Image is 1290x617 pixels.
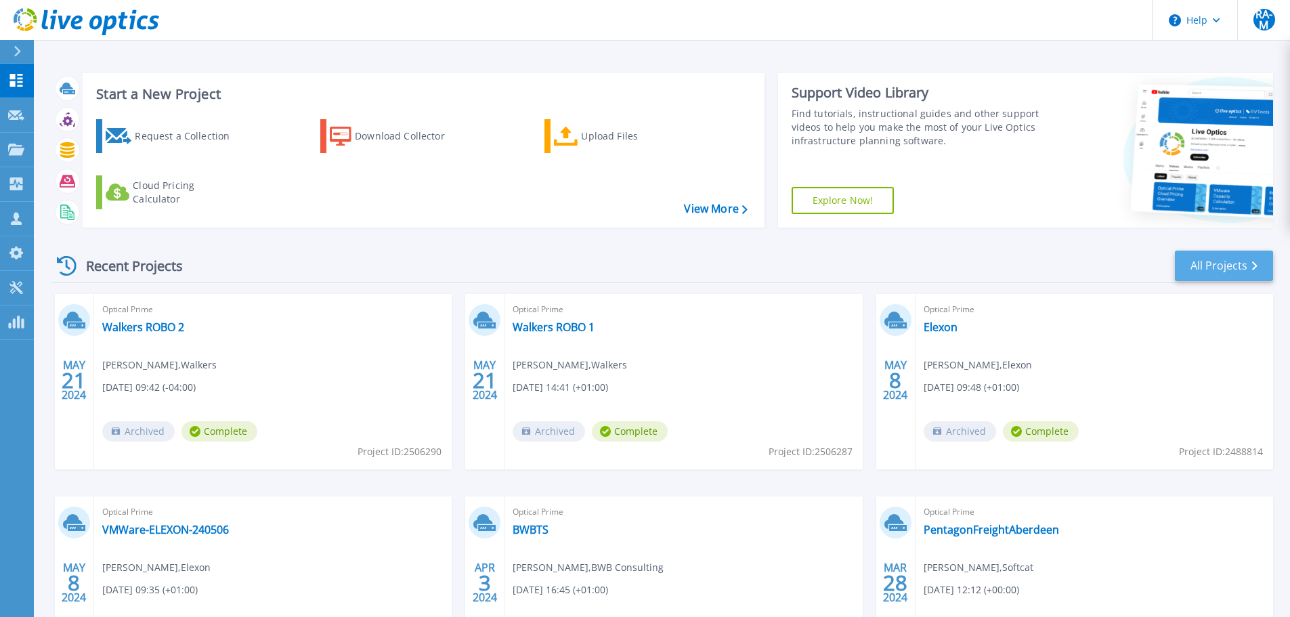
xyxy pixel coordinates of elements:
[769,444,853,459] span: Project ID: 2506287
[472,558,498,608] div: APR 2024
[924,523,1059,536] a: PentagonFreightAberdeen
[181,421,257,442] span: Complete
[102,380,196,395] span: [DATE] 09:42 (-04:00)
[924,421,996,442] span: Archived
[102,320,184,334] a: Walkers ROBO 2
[792,187,895,214] a: Explore Now!
[62,375,86,386] span: 21
[513,421,585,442] span: Archived
[472,356,498,405] div: MAY 2024
[581,123,689,150] div: Upload Files
[102,302,444,317] span: Optical Prime
[96,175,247,209] a: Cloud Pricing Calculator
[133,179,241,206] div: Cloud Pricing Calculator
[102,560,211,575] span: [PERSON_NAME] , Elexon
[924,505,1265,519] span: Optical Prime
[52,249,201,282] div: Recent Projects
[1003,421,1079,442] span: Complete
[102,582,198,597] span: [DATE] 09:35 (+01:00)
[61,356,87,405] div: MAY 2024
[513,523,549,536] a: BWBTS
[513,358,627,373] span: [PERSON_NAME] , Walkers
[684,203,747,215] a: View More
[358,444,442,459] span: Project ID: 2506290
[882,356,908,405] div: MAY 2024
[924,320,958,334] a: Elexon
[544,119,695,153] a: Upload Files
[1175,251,1273,281] a: All Projects
[889,375,901,386] span: 8
[792,84,1044,102] div: Support Video Library
[924,358,1032,373] span: [PERSON_NAME] , Elexon
[513,505,854,519] span: Optical Prime
[96,87,747,102] h3: Start a New Project
[473,375,497,386] span: 21
[924,302,1265,317] span: Optical Prime
[479,577,491,589] span: 3
[320,119,471,153] a: Download Collector
[102,523,229,536] a: VMWare-ELEXON-240506
[792,107,1044,148] div: Find tutorials, instructional guides and other support videos to help you make the most of your L...
[355,123,463,150] div: Download Collector
[883,577,907,589] span: 28
[102,358,217,373] span: [PERSON_NAME] , Walkers
[68,577,80,589] span: 8
[924,560,1033,575] span: [PERSON_NAME] , Softcat
[96,119,247,153] a: Request a Collection
[1179,444,1263,459] span: Project ID: 2488814
[513,380,608,395] span: [DATE] 14:41 (+01:00)
[924,380,1019,395] span: [DATE] 09:48 (+01:00)
[1253,9,1275,30] span: RA-M
[61,558,87,608] div: MAY 2024
[513,560,664,575] span: [PERSON_NAME] , BWB Consulting
[135,123,243,150] div: Request a Collection
[513,320,595,334] a: Walkers ROBO 1
[102,505,444,519] span: Optical Prime
[513,582,608,597] span: [DATE] 16:45 (+01:00)
[102,421,175,442] span: Archived
[513,302,854,317] span: Optical Prime
[592,421,668,442] span: Complete
[882,558,908,608] div: MAR 2024
[924,582,1019,597] span: [DATE] 12:12 (+00:00)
